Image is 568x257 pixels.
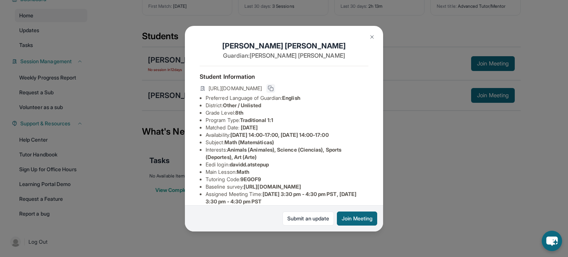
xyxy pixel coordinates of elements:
span: [URL][DOMAIN_NAME] [209,85,262,92]
button: Copy link [266,84,275,93]
li: Grade Level: [206,109,368,116]
h4: Student Information [200,72,368,81]
span: Math (Matemáticas) [224,139,274,145]
span: Math [237,169,249,175]
button: Join Meeting [337,212,377,226]
span: [DATE] 3:30 pm - 4:30 pm PST, [DATE] 3:30 pm - 4:30 pm PST [206,191,356,204]
span: [DATE] 14:00-17:00, [DATE] 14:00-17:00 [230,132,329,138]
li: Assigned Meeting Time : [206,190,368,205]
span: [URL][DOMAIN_NAME] [244,183,301,190]
span: 9EGOF9 [240,176,261,182]
li: Subject : [206,139,368,146]
span: English [282,95,300,101]
li: Baseline survey : [206,183,368,190]
li: Program Type: [206,116,368,124]
span: [DATE] [241,124,258,131]
li: Interests : [206,146,368,161]
span: davidd.atstepup [230,161,269,168]
li: Preferred Language of Guardian: [206,94,368,102]
li: Eedi login : [206,161,368,168]
h1: [PERSON_NAME] [PERSON_NAME] [200,41,368,51]
span: Other / Unlisted [223,102,261,108]
li: Main Lesson : [206,168,368,176]
img: Close Icon [369,34,375,40]
p: Guardian: [PERSON_NAME] [PERSON_NAME] [200,51,368,60]
li: Tutoring Code : [206,176,368,183]
li: Matched Date: [206,124,368,131]
li: Availability: [206,131,368,139]
button: chat-button [542,231,562,251]
span: 8th [235,109,243,116]
a: Submit an update [283,212,334,226]
span: Animals (Animales), Science (Ciencias), Sports (Deportes), Art (Arte) [206,146,341,160]
span: Traditional 1:1 [240,117,273,123]
li: District: [206,102,368,109]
